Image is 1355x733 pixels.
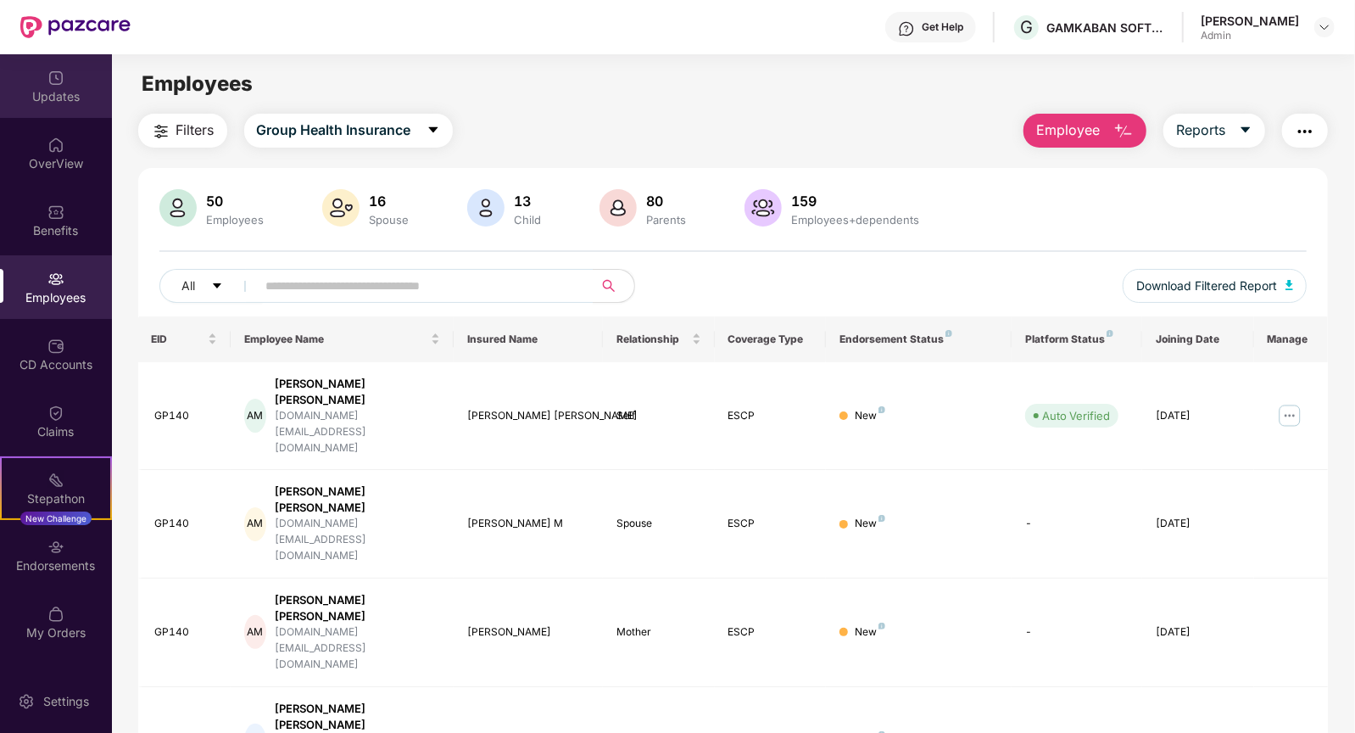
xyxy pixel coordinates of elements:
[18,693,35,710] img: svg+xml;base64,PHN2ZyBpZD0iU2V0dGluZy0yMHgyMCIgeG1sbnM9Imh0dHA6Ly93d3cudzMub3JnLzIwMDAvc3ZnIiB3aW...
[159,189,197,227] img: svg+xml;base64,PHN2ZyB4bWxucz0iaHR0cDovL3d3dy53My5vcmcvMjAwMC9zdmciIHhtbG5zOnhsaW5rPSJodHRwOi8vd3...
[878,623,885,629] img: svg+xml;base64,PHN2ZyB4bWxucz0iaHR0cDovL3d3dy53My5vcmcvMjAwMC9zdmciIHdpZHRoPSI4IiBoZWlnaHQ9IjgiIH...
[467,624,588,641] div: [PERSON_NAME]
[1285,280,1294,290] img: svg+xml;base64,PHN2ZyB4bWxucz0iaHR0cDovL3d3dy53My5vcmcvMjAwMC9zdmciIHhtbG5zOnhsaW5rPSJodHRwOi8vd3...
[1042,407,1110,424] div: Auto Verified
[1156,624,1241,641] div: [DATE]
[945,330,952,337] img: svg+xml;base64,PHN2ZyB4bWxucz0iaHR0cDovL3d3dy53My5vcmcvMjAwMC9zdmciIHdpZHRoPSI4IiBoZWlnaHQ9IjgiIH...
[1113,121,1134,142] img: svg+xml;base64,PHN2ZyB4bWxucz0iaHR0cDovL3d3dy53My5vcmcvMjAwMC9zdmciIHhtbG5zOnhsaW5rPSJodHRwOi8vd3...
[1201,13,1299,29] div: [PERSON_NAME]
[1176,120,1225,141] span: Reports
[454,316,602,362] th: Insured Name
[47,539,64,556] img: svg+xml;base64,PHN2ZyBpZD0iRW5kb3JzZW1lbnRzIiB4bWxucz0iaHR0cDovL3d3dy53My5vcmcvMjAwMC9zdmciIHdpZH...
[1142,316,1254,362] th: Joining Date
[878,406,885,413] img: svg+xml;base64,PHN2ZyB4bWxucz0iaHR0cDovL3d3dy53My5vcmcvMjAwMC9zdmciIHdpZHRoPSI4IiBoZWlnaHQ9IjgiIH...
[1025,333,1129,346] div: Platform Status
[593,269,635,303] button: search
[244,507,266,541] div: AM
[182,277,196,295] span: All
[244,399,266,433] div: AM
[511,213,545,227] div: Child
[789,213,923,227] div: Employees+dependents
[1107,330,1113,337] img: svg+xml;base64,PHN2ZyB4bWxucz0iaHR0cDovL3d3dy53My5vcmcvMjAwMC9zdmciIHdpZHRoPSI4IiBoZWlnaHQ9IjgiIH...
[275,624,441,673] div: [DOMAIN_NAME][EMAIL_ADDRESS][DOMAIN_NAME]
[366,213,413,227] div: Spouse
[275,516,441,564] div: [DOMAIN_NAME][EMAIL_ADDRESS][DOMAIN_NAME]
[1201,29,1299,42] div: Admin
[257,120,411,141] span: Group Health Insurance
[47,606,64,623] img: svg+xml;base64,PHN2ZyBpZD0iTXlfT3JkZXJzIiBkYXRhLW5hbWU9Ik15IE9yZGVycyIgeG1sbnM9Imh0dHA6Ly93d3cudz...
[898,20,915,37] img: svg+xml;base64,PHN2ZyBpZD0iSGVscC0zMngzMiIgeG1sbnM9Imh0dHA6Ly93d3cudzMub3JnLzIwMDAvc3ZnIiB3aWR0aD...
[47,472,64,489] img: svg+xml;base64,PHN2ZyB4bWxucz0iaHR0cDovL3d3dy53My5vcmcvMjAwMC9zdmciIHdpZHRoPSIyMSIgaGVpZ2h0PSIyMC...
[855,624,885,641] div: New
[644,193,690,210] div: 80
[855,516,885,532] div: New
[728,516,813,532] div: ESCP
[142,71,253,96] span: Employees
[47,405,64,422] img: svg+xml;base64,PHN2ZyBpZD0iQ2xhaW0iIHhtbG5zPSJodHRwOi8vd3d3LnczLm9yZy8yMDAwL3N2ZyIgd2lkdGg9IjIwIi...
[152,333,205,346] span: EID
[616,333,689,346] span: Relationship
[1012,470,1142,579] td: -
[1156,408,1241,424] div: [DATE]
[1276,402,1303,429] img: manageButton
[1295,121,1315,142] img: svg+xml;base64,PHN2ZyB4bWxucz0iaHR0cDovL3d3dy53My5vcmcvMjAwMC9zdmciIHdpZHRoPSIyNCIgaGVpZ2h0PSIyNC...
[322,189,360,227] img: svg+xml;base64,PHN2ZyB4bWxucz0iaHR0cDovL3d3dy53My5vcmcvMjAwMC9zdmciIHhtbG5zOnhsaW5rPSJodHRwOi8vd3...
[855,408,885,424] div: New
[511,193,545,210] div: 13
[366,193,413,210] div: 16
[47,204,64,221] img: svg+xml;base64,PHN2ZyBpZD0iQmVuZWZpdHMiIHhtbG5zPSJodHRwOi8vd3d3LnczLm9yZy8yMDAwL3N2ZyIgd2lkdGg9Ij...
[47,137,64,154] img: svg+xml;base64,PHN2ZyBpZD0iSG9tZSIgeG1sbnM9Imh0dHA6Ly93d3cudzMub3JnLzIwMDAvc3ZnIiB3aWR0aD0iMjAiIG...
[176,120,215,141] span: Filters
[878,515,885,522] img: svg+xml;base64,PHN2ZyB4bWxucz0iaHR0cDovL3d3dy53My5vcmcvMjAwMC9zdmciIHdpZHRoPSI4IiBoZWlnaHQ9IjgiIH...
[603,316,715,362] th: Relationship
[616,516,701,532] div: Spouse
[467,408,588,424] div: [PERSON_NAME] [PERSON_NAME]
[2,490,110,507] div: Stepathon
[728,624,813,641] div: ESCP
[1318,20,1331,34] img: svg+xml;base64,PHN2ZyBpZD0iRHJvcGRvd24tMzJ4MzIiIHhtbG5zPSJodHRwOi8vd3d3LnczLm9yZy8yMDAwL3N2ZyIgd2...
[204,193,268,210] div: 50
[922,20,963,34] div: Get Help
[467,189,505,227] img: svg+xml;base64,PHN2ZyB4bWxucz0iaHR0cDovL3d3dy53My5vcmcvMjAwMC9zdmciIHhtbG5zOnhsaW5rPSJodHRwOi8vd3...
[155,624,218,641] div: GP140
[275,701,441,733] div: [PERSON_NAME] [PERSON_NAME]
[211,280,223,294] span: caret-down
[151,121,171,142] img: svg+xml;base64,PHN2ZyB4bWxucz0iaHR0cDovL3d3dy53My5vcmcvMjAwMC9zdmciIHdpZHRoPSIyNCIgaGVpZ2h0PSIyNC...
[275,592,441,624] div: [PERSON_NAME] [PERSON_NAME]
[275,376,441,408] div: [PERSON_NAME] [PERSON_NAME]
[138,316,231,362] th: EID
[1046,20,1165,36] div: GAMKABAN SOFTWARE PRIVATE LIMITED
[715,316,827,362] th: Coverage Type
[47,338,64,355] img: svg+xml;base64,PHN2ZyBpZD0iQ0RfQWNjb3VudHMiIGRhdGEtbmFtZT0iQ0QgQWNjb3VudHMiIHhtbG5zPSJodHRwOi8vd3...
[138,114,227,148] button: Filters
[644,213,690,227] div: Parents
[20,16,131,38] img: New Pazcare Logo
[789,193,923,210] div: 159
[616,408,701,424] div: Self
[427,123,440,138] span: caret-down
[839,333,998,346] div: Endorsement Status
[244,114,453,148] button: Group Health Insurancecaret-down
[1020,17,1033,37] span: G
[244,333,427,346] span: Employee Name
[38,693,94,710] div: Settings
[1239,123,1252,138] span: caret-down
[593,279,626,293] span: search
[155,408,218,424] div: GP140
[275,484,441,516] div: [PERSON_NAME] [PERSON_NAME]
[159,269,263,303] button: Allcaret-down
[1163,114,1265,148] button: Reportscaret-down
[1254,316,1329,362] th: Manage
[1136,277,1277,295] span: Download Filtered Report
[744,189,782,227] img: svg+xml;base64,PHN2ZyB4bWxucz0iaHR0cDovL3d3dy53My5vcmcvMjAwMC9zdmciIHhtbG5zOnhsaW5rPSJodHRwOi8vd3...
[1036,120,1100,141] span: Employee
[20,512,92,525] div: New Challenge
[1123,269,1308,303] button: Download Filtered Report
[1023,114,1146,148] button: Employee
[231,316,454,362] th: Employee Name
[1012,579,1142,687] td: -
[275,408,441,456] div: [DOMAIN_NAME][EMAIL_ADDRESS][DOMAIN_NAME]
[47,70,64,87] img: svg+xml;base64,PHN2ZyBpZD0iVXBkYXRlZCIgeG1sbnM9Imh0dHA6Ly93d3cudzMub3JnLzIwMDAvc3ZnIiB3aWR0aD0iMj...
[616,624,701,641] div: Mother
[244,615,266,649] div: AM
